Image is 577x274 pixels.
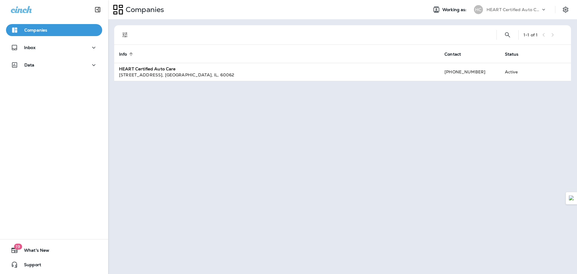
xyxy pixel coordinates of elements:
strong: HEART Certified Auto Care [119,66,176,72]
span: Info [119,52,127,57]
img: Detect Auto [569,195,574,201]
p: Inbox [24,45,35,50]
p: Companies [24,28,47,32]
button: Settings [560,4,571,15]
p: Data [24,63,35,67]
span: Status [505,52,519,57]
button: Data [6,59,102,71]
span: Contact [444,51,469,57]
span: Info [119,51,135,57]
td: Active [500,63,539,81]
button: Companies [6,24,102,36]
span: Support [18,262,41,269]
td: [PHONE_NUMBER] [440,63,500,81]
button: Inbox [6,42,102,54]
div: HC [474,5,483,14]
div: 1 - 1 of 1 [524,32,538,37]
button: Support [6,259,102,271]
p: Companies [123,5,164,14]
button: Search Companies [502,29,514,41]
span: Status [505,51,527,57]
span: Working as: [442,7,468,12]
button: Filters [119,29,131,41]
button: Collapse Sidebar [89,4,106,16]
span: 19 [14,244,22,250]
p: HEART Certified Auto Care [487,7,541,12]
button: 19What's New [6,244,102,256]
span: Contact [444,52,461,57]
div: [STREET_ADDRESS] , [GEOGRAPHIC_DATA] , IL , 60062 [119,72,435,78]
span: What's New [18,248,49,255]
